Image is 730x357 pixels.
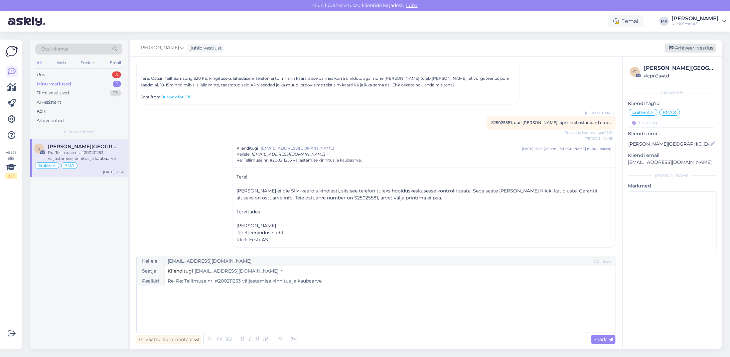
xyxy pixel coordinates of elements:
[48,150,124,162] div: Re: Tellimuse nr. #200211253 väljastamise kinnitus ja kaubaarve.
[38,164,56,168] span: Eraklient
[671,16,726,27] a: [PERSON_NAME]Klick Eesti AS
[141,74,515,88] div: Tere. Ostsin Teilt Samsung S20 FE, kingituseks lähedasele, telefon ei toimi, sim kaarti sisse pan...
[103,170,124,175] div: [DATE] 12:24
[644,64,715,72] div: [PERSON_NAME][GEOGRAPHIC_DATA]
[137,276,165,286] div: Pealkiri
[236,152,250,157] span: Kellele :
[632,110,650,114] span: Eraklient
[671,16,719,21] div: [PERSON_NAME]
[37,117,64,124] div: Arhiveeritud
[671,21,719,27] div: Klick Eesti AS
[236,174,247,180] span: Tere!
[565,130,614,135] span: Privaatne kommentaar | 12:24
[608,15,644,27] div: Eemal
[628,152,717,159] p: Kliendi email
[628,159,717,166] p: [EMAIL_ADDRESS][DOMAIN_NAME]
[585,136,613,141] span: [PERSON_NAME]
[628,130,717,137] p: Kliendi nimi
[65,164,74,168] span: RMA
[628,118,717,128] input: Lisa tag
[236,230,284,236] span: Järelteeninduse juht
[592,258,601,264] div: CC
[236,237,268,243] span: Klick Eesti AS
[112,71,121,78] div: 5
[165,256,592,266] input: Recepient...
[37,81,71,87] div: Minu vestlused
[137,266,165,276] div: Saatja
[35,59,43,67] div: All
[168,268,193,274] span: Klienditugi
[404,2,420,8] span: Luba
[37,71,45,78] div: Uus
[5,45,18,58] img: Askly Logo
[195,268,278,274] span: [EMAIL_ADDRESS][DOMAIN_NAME]
[136,335,201,344] div: Privaatne kommentaar
[48,144,117,150] span: Uku Uusmaa
[663,110,672,114] span: RMA
[236,223,276,229] span: [PERSON_NAME]
[644,72,715,79] div: # cpn3a4td
[37,99,61,106] div: AI Assistent
[628,182,717,189] p: Märkmed
[594,336,613,342] span: Saada
[5,173,17,179] div: 2 / 3
[168,268,283,275] button: Klienditugi [EMAIL_ADDRESS][DOMAIN_NAME]
[628,90,717,96] div: Kliendi info
[236,188,597,201] span: [PERSON_NAME] ei ole SIM-kaardis kindlasti, siis see telefon tuleks hoolduskeskusesse kontrolli s...
[628,100,717,107] p: Kliendi tag'id
[5,149,17,179] div: Vaata siia
[628,173,717,178] div: [PERSON_NAME]
[236,209,260,215] span: Tervitades
[261,145,522,151] span: [EMAIL_ADDRESS][DOMAIN_NAME]
[236,157,362,163] span: Re: Tellimuse nr. #200211253 väljastamise kinnitus ja kaubaarve.
[41,46,68,53] span: Otsi kliente
[113,81,121,87] div: 1
[56,59,67,67] div: Web
[544,146,611,151] div: ( vähem [PERSON_NAME] minuti pärast )
[139,44,179,52] span: [PERSON_NAME]
[110,90,121,96] div: 33
[659,17,669,26] div: MK
[37,108,46,115] div: Kõik
[665,44,716,53] div: Arhiveeri vestlus
[634,69,637,74] span: c
[108,59,122,67] div: Email
[37,90,69,96] div: Tiimi vestlused
[141,94,515,100] div: Sent from
[628,140,709,148] input: Lisa nimi
[585,110,614,115] span: [PERSON_NAME]
[252,152,325,157] span: [EMAIL_ADDRESS][DOMAIN_NAME]
[188,45,222,52] div: juhib vestlust
[64,129,94,135] span: Minu vestlused
[165,276,615,286] input: Write subject here...
[491,120,611,125] span: S25025581, uue [PERSON_NAME], üpriski ebastandard error.
[161,94,191,99] a: Outlook for iOS
[79,59,96,67] div: Socials
[37,146,41,151] span: U
[236,145,258,151] span: Klienditugi
[137,256,165,266] div: Kellele
[522,146,542,151] div: [DATE] 13:25
[601,258,613,264] div: BCC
